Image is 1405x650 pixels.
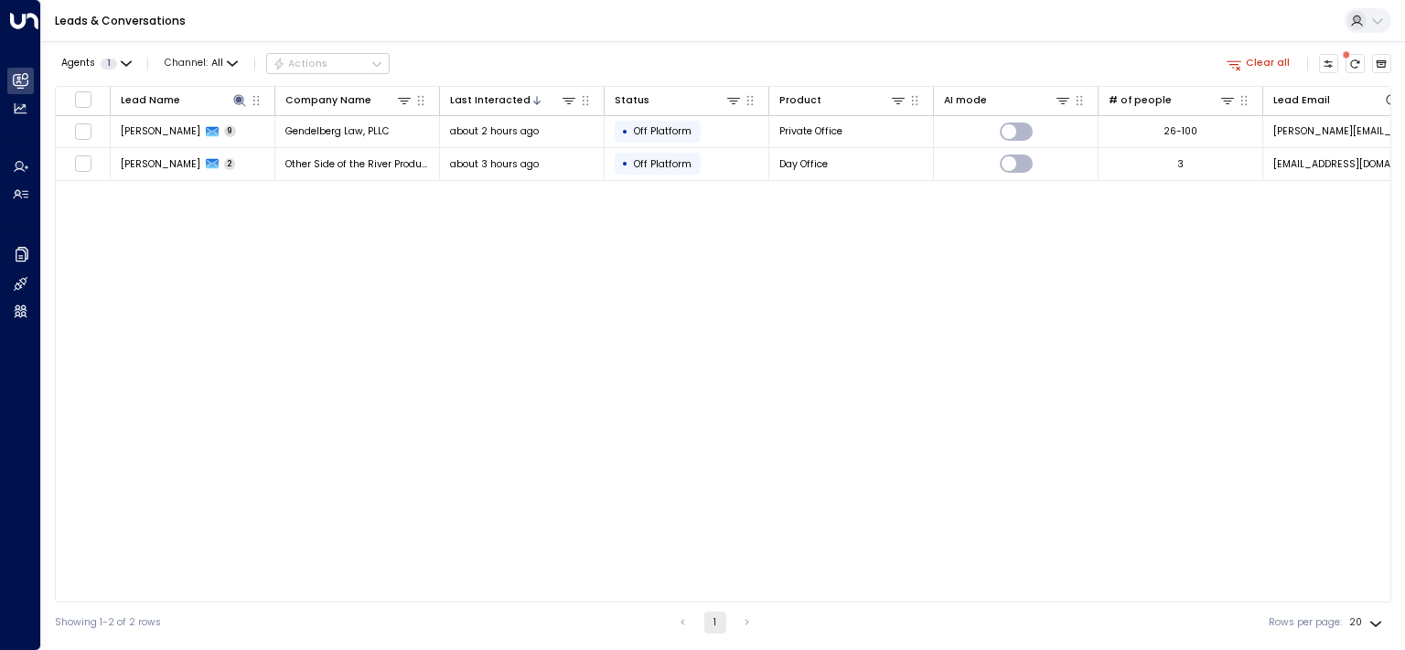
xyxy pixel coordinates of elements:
div: Status [615,91,743,109]
span: Patrick Leonard [121,157,200,171]
div: Showing 1-2 of 2 rows [55,615,161,630]
button: Archived Leads [1372,54,1392,74]
span: Agents [61,59,95,69]
div: Lead Email [1273,91,1401,109]
button: Clear all [1221,54,1296,73]
div: • [622,152,628,176]
div: Last Interacted [450,92,531,109]
div: Lead Email [1273,92,1330,109]
div: Last Interacted [450,91,578,109]
span: about 3 hours ago [450,157,539,171]
span: about 2 hours ago [450,124,539,138]
div: # of people [1109,92,1172,109]
div: 3 [1177,157,1184,171]
div: AI mode [944,91,1072,109]
span: 1 [101,59,117,69]
div: 20 [1349,612,1386,634]
a: Leads & Conversations [55,13,186,28]
div: Lead Name [121,92,180,109]
div: Lead Name [121,91,249,109]
button: page 1 [704,612,726,634]
span: Other Side of the River Productions [285,157,430,171]
div: Status [615,92,649,109]
span: Private Office [779,124,842,138]
div: • [622,120,628,144]
span: 9 [224,125,237,137]
div: Company Name [285,91,413,109]
div: AI mode [944,92,987,109]
button: Channel:All [159,54,243,73]
div: 26-100 [1164,124,1197,138]
span: Off Platform [634,157,692,171]
button: Customize [1319,54,1339,74]
span: Gendelberg Law, PLLC [285,124,390,138]
span: Day Office [779,157,828,171]
nav: pagination navigation [671,612,759,634]
span: 2 [224,158,236,170]
span: There are new threads available. Refresh the grid to view the latest updates. [1346,54,1366,74]
div: Product [779,91,907,109]
button: Agents1 [55,54,136,73]
div: Product [779,92,821,109]
div: Company Name [285,92,371,109]
div: Button group with a nested menu [266,53,390,75]
div: # of people [1109,91,1237,109]
button: Actions [266,53,390,75]
label: Rows per page: [1269,615,1342,630]
span: Channel: [159,54,243,73]
span: Leonard Gendelberg [121,124,200,138]
span: Toggle select row [74,123,91,140]
span: All [211,58,223,69]
div: Actions [273,58,328,70]
span: Toggle select row [74,155,91,173]
span: Off Platform [634,124,692,138]
span: Toggle select all [74,91,91,108]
